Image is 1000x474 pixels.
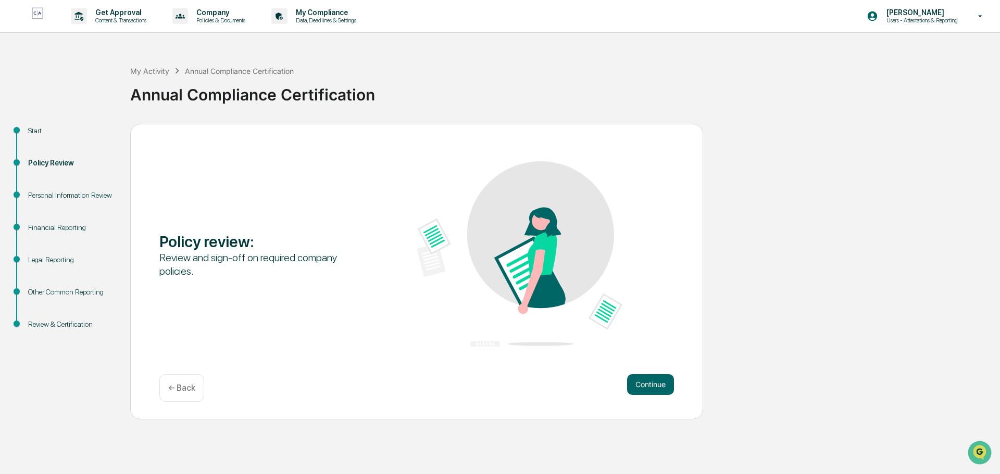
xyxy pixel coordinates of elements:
p: Users - Attestations & Reporting [878,17,963,24]
div: Policy review : [159,232,365,251]
a: 🖐️Preclearance [6,127,71,146]
span: Data Lookup [21,151,66,161]
img: 1746055101610-c473b297-6a78-478c-a979-82029cc54cd1 [10,80,29,98]
p: Company [188,8,251,17]
p: Data, Deadlines & Settings [287,17,361,24]
span: Preclearance [21,131,67,142]
div: Start new chat [35,80,171,90]
a: 🗄️Attestations [71,127,133,146]
div: Start [28,125,114,136]
div: My Activity [130,67,169,75]
div: Legal Reporting [28,254,114,265]
div: Review and sign-off on required company policies. [159,251,365,278]
div: 🗄️ [76,132,84,140]
p: My Compliance [287,8,361,17]
div: Policy Review [28,158,114,169]
div: 🖐️ [10,132,19,140]
div: Other Common Reporting [28,287,114,298]
iframe: Open customer support [967,440,995,468]
img: Policy review [417,161,622,347]
span: Attestations [86,131,129,142]
p: ← Back [168,383,195,393]
img: logo [25,7,50,24]
p: Get Approval [87,8,152,17]
div: Annual Compliance Certification [130,77,995,104]
div: 🔎 [10,152,19,160]
div: Review & Certification [28,319,114,330]
p: [PERSON_NAME] [878,8,963,17]
p: How can we help? [10,22,190,39]
div: Annual Compliance Certification [185,67,294,75]
button: Start new chat [177,83,190,95]
a: Powered byPylon [73,176,126,184]
div: Financial Reporting [28,222,114,233]
div: We're offline, we'll be back soon [35,90,136,98]
span: Pylon [104,176,126,184]
a: 🔎Data Lookup [6,147,70,165]
button: Continue [627,374,674,395]
p: Content & Transactions [87,17,152,24]
div: Personal Information Review [28,190,114,201]
p: Policies & Documents [188,17,251,24]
